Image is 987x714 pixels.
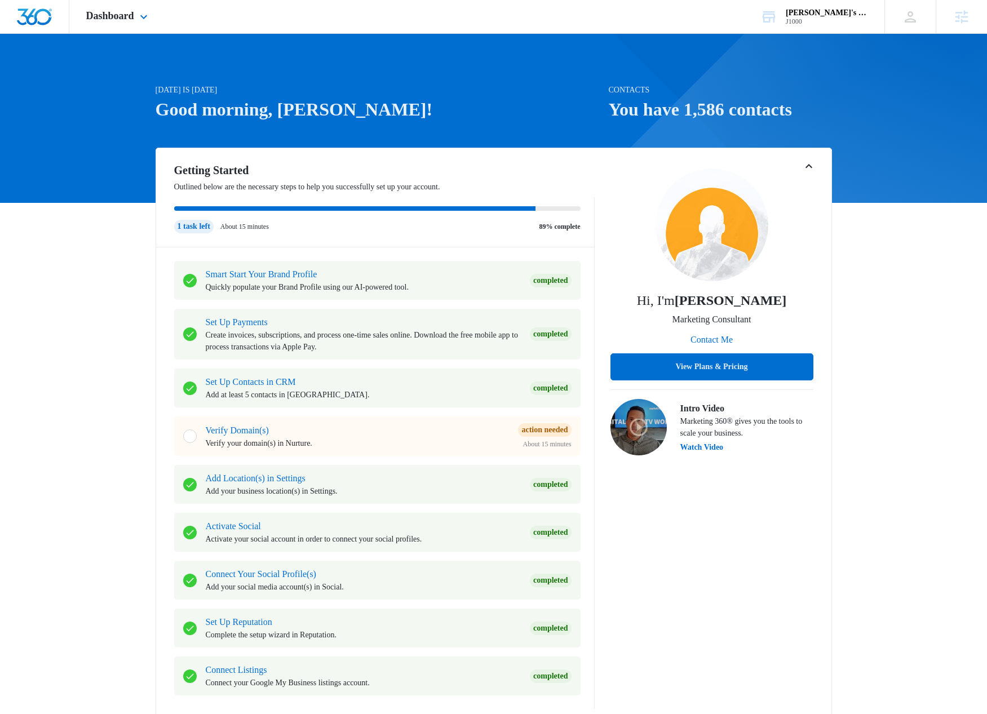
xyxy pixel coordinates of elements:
a: Set Up Reputation [206,617,272,627]
a: Add Location(s) in Settings [206,473,306,483]
div: account name [786,8,868,17]
div: Completed [530,622,571,635]
button: Contact Me [679,326,744,353]
strong: [PERSON_NAME] [675,293,787,308]
span: About 15 minutes [523,439,572,449]
p: Hi, I'm [637,290,787,311]
h1: Good morning, [PERSON_NAME]! [156,96,602,123]
p: Verify your domain(s) in Nurture. [206,437,510,449]
div: account id [786,17,868,25]
div: 1 task left [174,220,214,233]
a: Verify Domain(s) [206,425,269,435]
p: Complete the setup wizard in Reputation. [206,629,521,641]
p: Add your social media account(s) in Social. [206,581,521,593]
button: Watch Video [680,444,724,451]
p: Add your business location(s) in Settings. [206,485,521,497]
a: Smart Start Your Brand Profile [206,269,317,279]
div: Completed [530,274,571,287]
p: Connect your Google My Business listings account. [206,677,521,689]
h2: Getting Started [174,162,595,179]
p: [DATE] is [DATE] [156,84,602,96]
a: Activate Social [206,521,261,531]
a: Connect Listings [206,665,267,675]
p: Quickly populate your Brand Profile using our AI-powered tool. [206,281,521,293]
div: Completed [530,382,571,395]
a: Set Up Contacts in CRM [206,377,296,387]
img: Intro Video [610,399,667,455]
div: Action Needed [518,423,571,437]
div: Completed [530,526,571,539]
p: Marketing 360® gives you the tools to scale your business. [680,415,813,439]
p: Contacts [609,84,832,96]
p: Marketing Consultant [672,313,751,326]
a: Set Up Payments [206,317,268,327]
p: Activate your social account in order to connect your social profiles. [206,533,521,545]
p: Outlined below are the necessary steps to help you successfully set up your account. [174,181,595,193]
button: View Plans & Pricing [610,353,813,380]
div: Completed [530,669,571,683]
img: tiago freire [656,168,768,281]
h3: Intro Video [680,402,813,415]
div: Completed [530,327,571,341]
div: Completed [530,574,571,587]
h1: You have 1,586 contacts [609,96,832,123]
p: Add at least 5 contacts in [GEOGRAPHIC_DATA]. [206,389,521,401]
p: Create invoices, subscriptions, and process one-time sales online. Download the free mobile app t... [206,329,521,353]
p: About 15 minutes [220,221,269,232]
p: 89% complete [539,221,581,232]
a: Connect Your Social Profile(s) [206,569,316,579]
div: Completed [530,478,571,491]
button: Toggle Collapse [802,159,816,173]
span: Dashboard [86,10,134,22]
